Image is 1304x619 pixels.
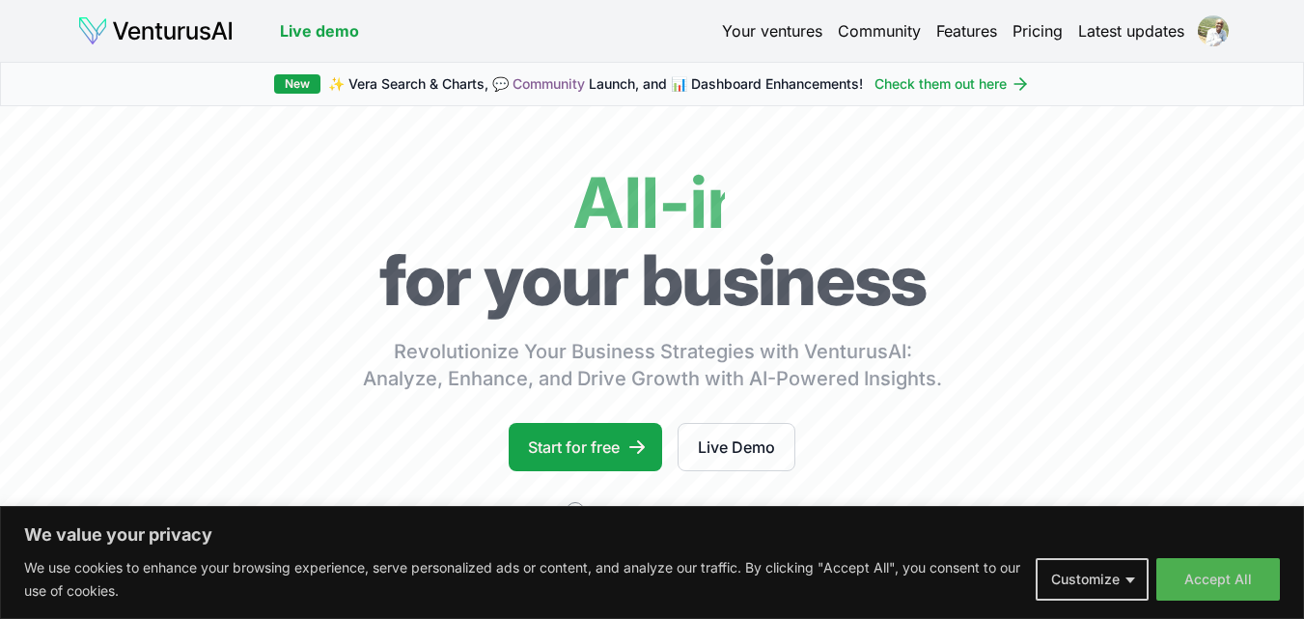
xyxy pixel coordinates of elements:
div: New [274,74,320,94]
span: ✨ Vera Search & Charts, 💬 Launch, and 📊 Dashboard Enhancements! [328,74,863,94]
img: logo [77,15,234,46]
img: ACg8ocKuMP_lgz3D6FOcc-4VqF3pnh5dsq2mQ39DAg1uxaoyz6PfV3s=s96-c [1198,15,1229,46]
a: Check them out here [874,74,1030,94]
a: Community [838,19,921,42]
a: Latest updates [1078,19,1184,42]
button: Customize [1036,558,1149,601]
p: We use cookies to enhance your browsing experience, serve personalized ads or content, and analyz... [24,556,1021,603]
a: Your ventures [722,19,822,42]
a: Pricing [1013,19,1063,42]
a: Start for free [509,423,662,471]
button: Accept All [1156,558,1280,601]
a: Live demo [280,19,359,42]
p: We value your privacy [24,523,1280,547]
a: Community [513,75,585,92]
a: Features [936,19,997,42]
a: Live Demo [678,423,795,471]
